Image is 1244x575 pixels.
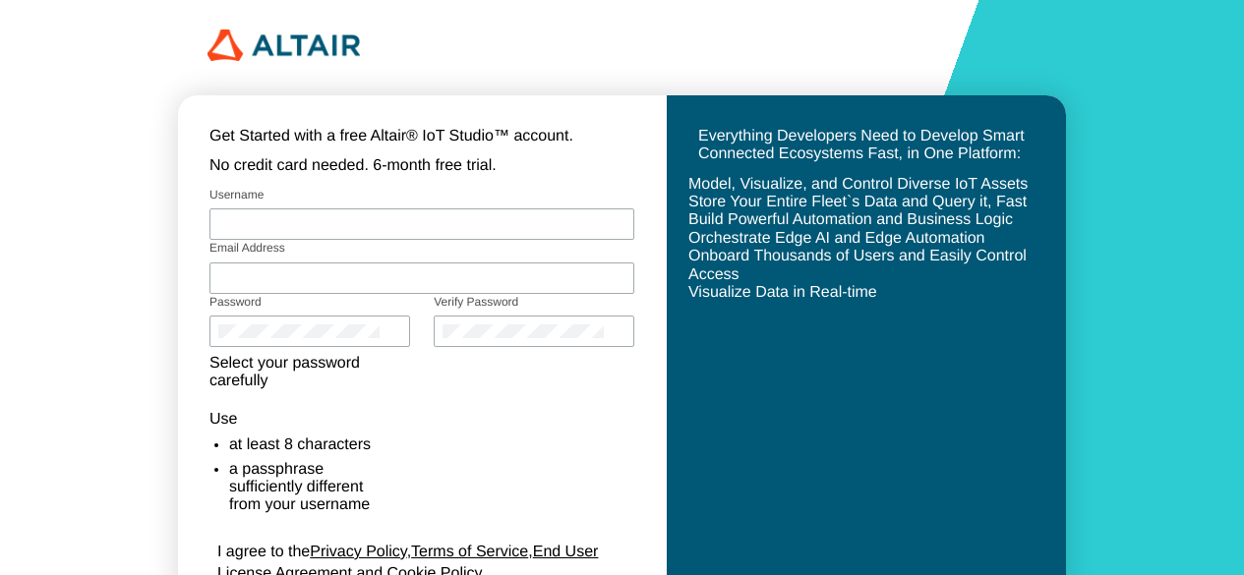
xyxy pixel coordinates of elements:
[209,295,262,309] label: Password
[209,241,285,255] label: Email Address
[310,544,406,560] a: Privacy Policy
[688,211,1013,229] unity-typography: Build Powerful Automation and Business Logic
[209,411,410,429] div: Use
[688,230,985,248] unity-typography: Orchestrate Edge AI and Edge Automation
[688,248,1035,284] unity-typography: Onboard Thousands of Users and Easily Control Access
[229,436,390,454] li: at least 8 characters
[209,355,360,389] unity-typography: Select your password carefully
[207,29,360,61] img: 320px-Altair_logo.png
[229,461,390,515] li: a passphrase sufficiently different from your username
[698,128,1025,162] unity-typography: Everything Developers Need to Develop Smart Connected Ecosystems Fast, in One Platform:
[209,157,497,174] unity-typography: No credit card needed. 6-month free trial.
[209,128,573,144] unity-typography: Get Started with a free Altair® IoT Studio™ account.
[688,284,877,302] unity-typography: Visualize Data in Real-time
[688,194,1027,211] unity-typography: Store Your Entire Fleet`s Data and Query it, Fast
[209,188,264,201] label: Username
[411,544,528,560] a: Terms of Service
[688,176,1028,194] unity-typography: Model, Visualize, and Control Diverse IoT Assets
[434,295,518,309] label: Verify Password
